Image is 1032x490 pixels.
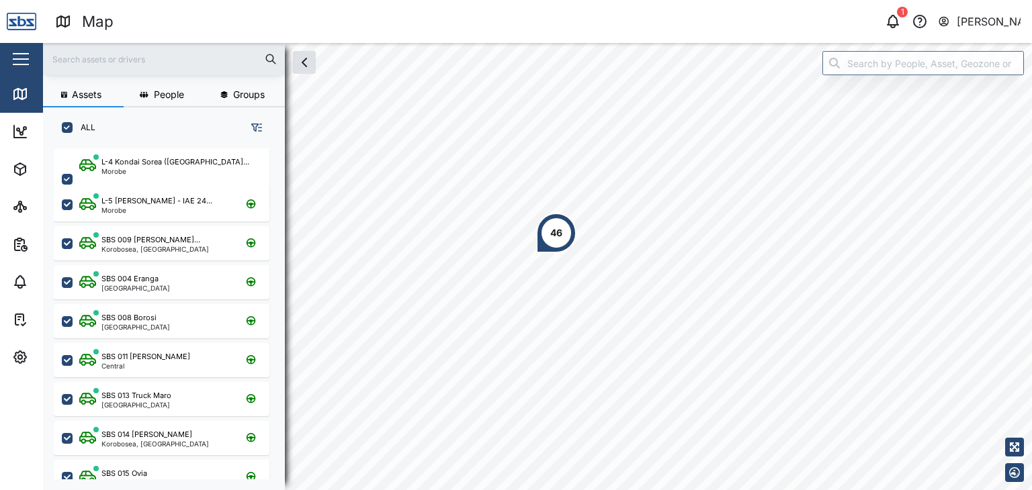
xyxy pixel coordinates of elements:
div: Map [82,10,114,34]
input: Search by People, Asset, Geozone or Place [822,51,1024,75]
div: SBS 008 Borosi [101,312,157,324]
div: SBS 011 [PERSON_NAME] [101,351,190,362]
span: Assets [72,90,101,99]
div: grid [54,144,284,479]
label: ALL [73,122,95,133]
div: Korobosea, [GEOGRAPHIC_DATA] [101,440,209,447]
div: [PERSON_NAME] [957,13,1021,30]
div: Tasks [35,312,72,327]
div: Alarms [35,275,77,289]
span: Groups [233,90,265,99]
div: Morobe [101,168,249,175]
div: [GEOGRAPHIC_DATA] [101,324,170,330]
div: Map [35,87,65,101]
div: SBS 015 Ovia [101,468,147,479]
div: Sites [35,199,67,214]
div: Morobe [101,207,212,213]
div: SBS 004 Eranga [101,273,159,285]
div: Korobosea, [GEOGRAPHIC_DATA] [101,246,209,252]
div: L-5 [PERSON_NAME] - IAE 24... [101,195,212,207]
canvas: Map [43,43,1032,490]
span: People [154,90,184,99]
div: SBS 009 [PERSON_NAME]... [101,234,200,246]
input: Search assets or drivers [51,49,277,69]
div: 46 [550,226,562,240]
div: SBS 014 [PERSON_NAME] [101,429,192,440]
div: Settings [35,350,83,364]
div: L-4 Kondai Sorea ([GEOGRAPHIC_DATA]... [101,156,249,168]
div: Reports [35,237,81,252]
div: [GEOGRAPHIC_DATA] [101,401,171,408]
div: Assets [35,162,77,177]
div: [GEOGRAPHIC_DATA] [101,285,170,291]
div: SBS 013 Truck Maro [101,390,171,401]
img: Main Logo [7,7,36,36]
div: Dashboard [35,124,95,139]
div: Central [101,362,190,369]
button: [PERSON_NAME] [937,12,1021,31]
div: Map marker [536,213,576,253]
div: 1 [897,7,908,17]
